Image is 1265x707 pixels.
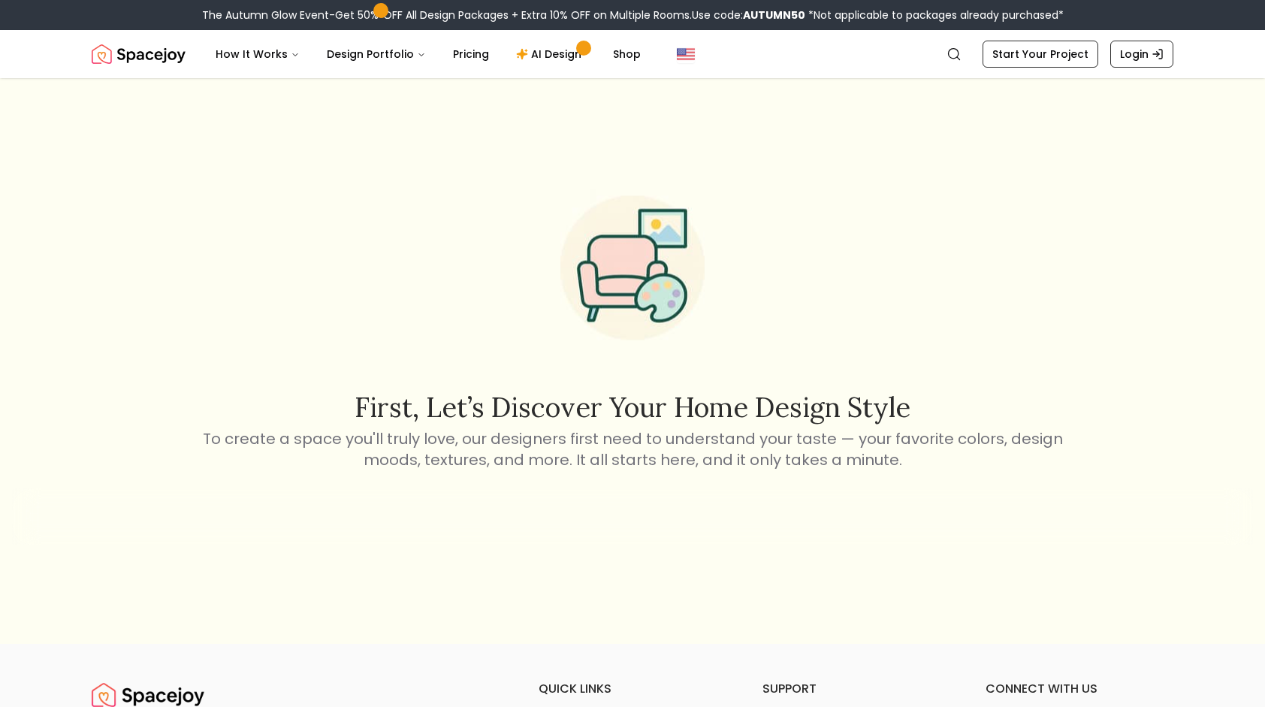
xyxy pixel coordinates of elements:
a: Start Your Project [983,41,1098,68]
img: Spacejoy Logo [92,39,186,69]
a: Spacejoy [92,39,186,69]
h6: quick links [539,680,726,698]
span: Use code: [692,8,805,23]
h6: connect with us [986,680,1173,698]
h6: support [762,680,950,698]
span: *Not applicable to packages already purchased* [805,8,1064,23]
a: Shop [601,39,653,69]
button: How It Works [204,39,312,69]
h2: First, let’s discover your home design style [200,392,1065,422]
b: AUTUMN50 [743,8,805,23]
button: Design Portfolio [315,39,438,69]
a: Pricing [441,39,501,69]
a: AI Design [504,39,598,69]
nav: Main [204,39,653,69]
div: The Autumn Glow Event-Get 50% OFF All Design Packages + Extra 10% OFF on Multiple Rooms. [202,8,1064,23]
img: Start Style Quiz Illustration [536,172,729,364]
img: United States [677,45,695,63]
a: Login [1110,41,1173,68]
nav: Global [92,30,1173,78]
p: To create a space you'll truly love, our designers first need to understand your taste — your fav... [200,428,1065,470]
